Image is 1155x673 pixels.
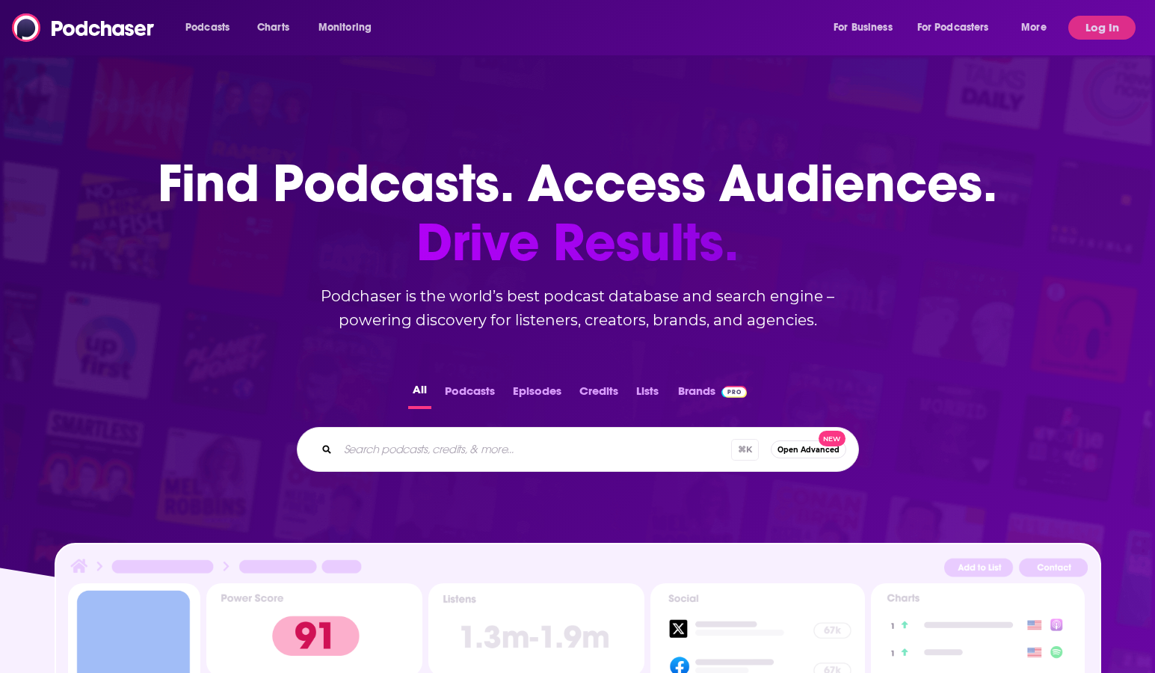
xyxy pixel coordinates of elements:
[508,380,566,409] button: Episodes
[721,386,748,398] img: Podchaser Pro
[823,16,911,40] button: open menu
[834,17,893,38] span: For Business
[731,439,759,461] span: ⌘ K
[1068,16,1136,40] button: Log In
[279,284,877,332] h2: Podchaser is the world’s best podcast database and search engine – powering discovery for listene...
[440,380,499,409] button: Podcasts
[632,380,663,409] button: Lists
[338,437,731,461] input: Search podcasts, credits, & more...
[1011,16,1065,40] button: open menu
[247,16,298,40] a: Charts
[777,446,840,454] span: Open Advanced
[175,16,249,40] button: open menu
[297,427,859,472] div: Search podcasts, credits, & more...
[308,16,391,40] button: open menu
[257,17,289,38] span: Charts
[917,17,989,38] span: For Podcasters
[908,16,1011,40] button: open menu
[575,380,623,409] button: Credits
[185,17,230,38] span: Podcasts
[678,380,748,409] a: BrandsPodchaser Pro
[771,440,846,458] button: Open AdvancedNew
[318,17,372,38] span: Monitoring
[12,13,155,42] img: Podchaser - Follow, Share and Rate Podcasts
[68,556,1088,583] img: Podcast Insights Header
[408,380,431,409] button: All
[158,213,997,272] span: Drive Results.
[158,154,997,272] h1: Find Podcasts. Access Audiences.
[819,431,846,446] span: New
[1021,17,1047,38] span: More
